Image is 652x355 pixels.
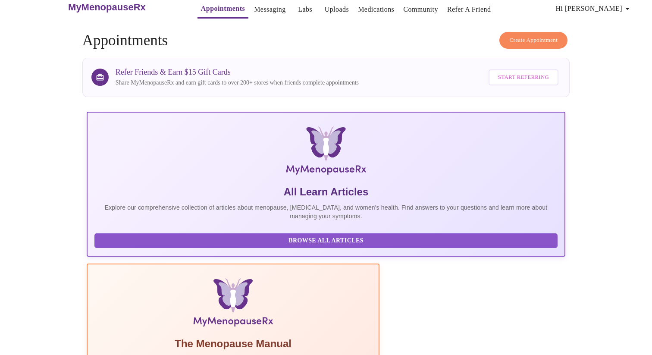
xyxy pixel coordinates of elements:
button: Browse All Articles [94,233,558,248]
a: Medications [358,3,394,16]
a: Community [403,3,438,16]
a: Browse All Articles [94,236,560,244]
button: Create Appointment [499,32,567,49]
button: Start Referring [489,69,558,85]
button: Medications [354,1,398,18]
a: Messaging [254,3,285,16]
button: Uploads [321,1,353,18]
a: Start Referring [486,65,561,90]
a: Uploads [325,3,349,16]
h5: The Menopause Manual [94,337,372,351]
span: Hi [PERSON_NAME] [556,3,633,15]
img: MyMenopauseRx Logo [166,126,486,178]
button: Refer a Friend [444,1,495,18]
h3: MyMenopauseRx [68,2,146,13]
h3: Refer Friends & Earn $15 Gift Cards [116,68,359,77]
span: Start Referring [498,72,549,82]
p: Explore our comprehensive collection of articles about menopause, [MEDICAL_DATA], and women's hea... [94,203,558,220]
span: Browse All Articles [103,236,549,246]
button: Community [400,1,442,18]
img: Menopause Manual [138,278,328,330]
a: Labs [298,3,312,16]
button: Labs [292,1,319,18]
button: Messaging [251,1,289,18]
h4: Appointments [82,32,570,49]
a: Refer a Friend [447,3,491,16]
span: Create Appointment [509,35,558,45]
h5: All Learn Articles [94,185,558,199]
p: Share MyMenopauseRx and earn gift cards to over 200+ stores when friends complete appointments [116,79,359,87]
a: Appointments [201,3,245,15]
